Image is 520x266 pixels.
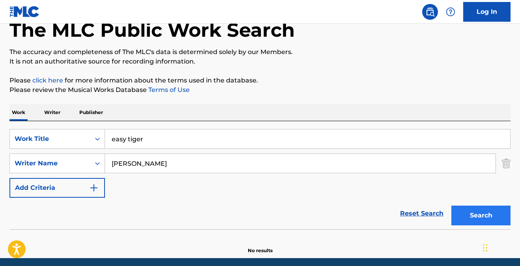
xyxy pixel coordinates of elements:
p: It is not an authoritative source for recording information. [9,57,511,66]
img: 9d2ae6d4665cec9f34b9.svg [89,183,99,193]
a: Reset Search [396,205,447,222]
img: MLC Logo [9,6,40,17]
p: Publisher [77,104,105,121]
iframe: Chat Widget [481,228,520,266]
p: The accuracy and completeness of The MLC's data is determined solely by our Members. [9,47,511,57]
div: Writer Name [15,159,86,168]
p: Please review the Musical Works Database [9,85,511,95]
p: Work [9,104,28,121]
h1: The MLC Public Work Search [9,18,295,42]
div: Work Title [15,134,86,144]
button: Search [451,206,511,225]
img: search [425,7,435,17]
button: Add Criteria [9,178,105,198]
a: click here [32,77,63,84]
a: Terms of Use [147,86,190,94]
form: Search Form [9,129,511,229]
p: No results [248,238,273,254]
p: Please for more information about the terms used in the database. [9,76,511,85]
a: Public Search [422,4,438,20]
a: Log In [463,2,511,22]
img: Delete Criterion [502,154,511,173]
div: Help [443,4,458,20]
p: Writer [42,104,63,121]
img: help [446,7,455,17]
div: Drag [483,236,488,260]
